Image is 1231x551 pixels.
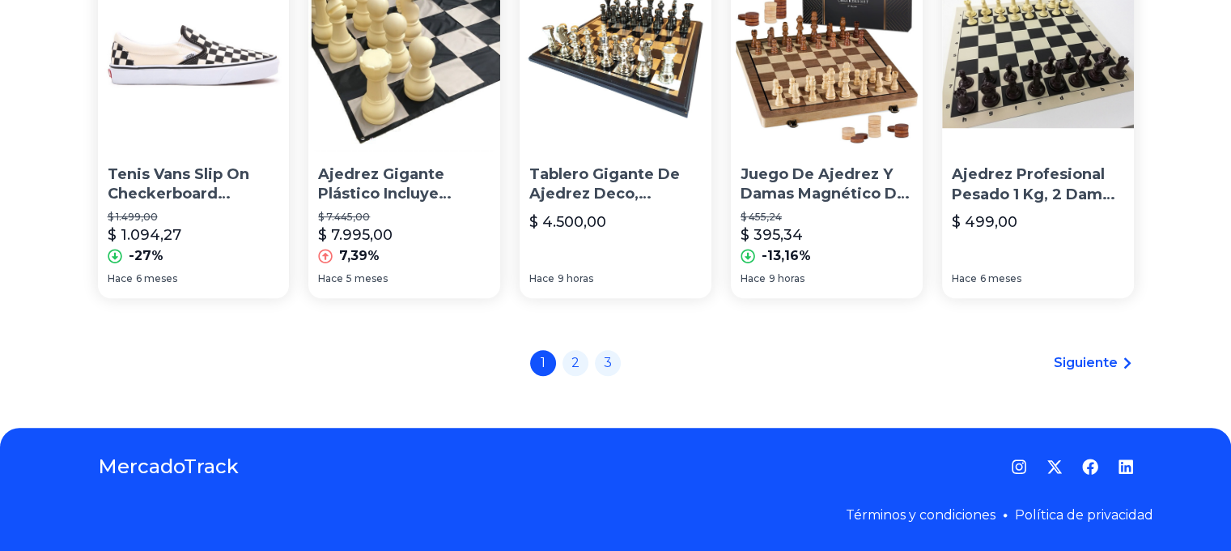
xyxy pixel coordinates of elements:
[108,164,280,205] p: Tenis Vans Slip On Checkerboard Ajedrez
[980,272,1021,285] span: 6 meses
[952,164,1124,205] p: Ajedrez Profesional Pesado 1 Kg, 2 Damas Extras Gratis
[318,211,490,224] p: $ 7.445,00
[1015,507,1153,523] a: Política de privacidad
[952,272,977,285] span: Hace
[529,164,702,205] p: Tablero Gigante De Ajedrez Deco, Completo, Metálico.
[98,454,239,480] a: MercadoTrack
[529,272,554,285] span: Hace
[1011,459,1027,475] a: Instagram
[562,350,588,376] a: 2
[318,272,343,285] span: Hace
[741,272,766,285] span: Hace
[108,211,280,224] p: $ 1.499,00
[1046,459,1063,475] a: Twitter
[741,211,913,224] p: $ 455,24
[762,246,811,266] p: -13,16%
[108,272,133,285] span: Hace
[952,211,1017,233] p: $ 499,00
[136,272,177,285] span: 6 meses
[595,350,621,376] a: 3
[1082,459,1098,475] a: Facebook
[318,224,393,246] p: $ 7.995,00
[558,272,593,285] span: 9 horas
[318,164,490,205] p: Ajedrez Gigante Plástico Incluye Tablero Envío Gratis
[346,272,388,285] span: 5 meses
[1118,459,1134,475] a: LinkedIn
[339,246,380,266] p: 7,39%
[769,272,804,285] span: 9 horas
[1054,353,1118,373] span: Siguiente
[741,164,913,205] p: Juego De Ajedrez Y Damas Magnético De 39x39 Cm
[1054,353,1134,373] a: Siguiente
[108,224,181,246] p: $ 1.094,27
[741,224,803,246] p: $ 395,34
[129,246,163,266] p: -27%
[529,211,606,233] p: $ 4.500,00
[846,507,995,523] a: Términos y condiciones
